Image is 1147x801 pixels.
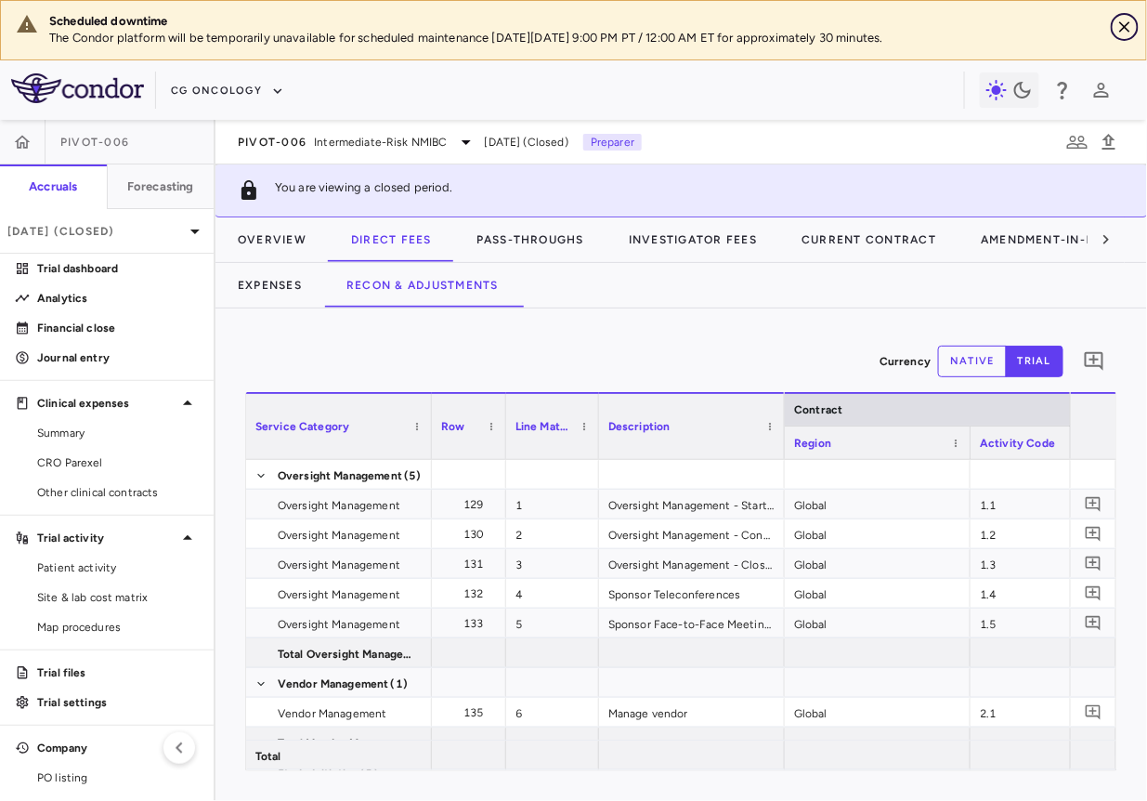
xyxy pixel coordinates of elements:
button: Current Contract [779,217,958,262]
button: trial [1006,346,1063,377]
span: (5) [404,461,421,491]
div: Scheduled downtime [49,13,1096,30]
button: Add comment [1078,346,1110,377]
button: Add comment [1081,611,1106,636]
span: Intermediate-Risk NMIBC [314,134,447,151]
button: Add comment [1081,551,1106,576]
div: Global [785,490,971,519]
button: Add comment [1081,581,1106,606]
p: Trial files [37,664,199,681]
div: Global [785,549,971,578]
span: Oversight Management [278,461,402,491]
div: Global [785,698,971,727]
span: Oversight Management [278,550,400,580]
p: Trial settings [37,694,199,711]
button: Close [1111,13,1139,41]
p: Clinical expenses [37,395,176,412]
button: Add comment [1081,492,1106,517]
span: CRO Parexel [37,454,199,471]
span: Site & lab cost matrix [37,589,199,606]
span: Line Match [515,420,573,433]
div: 131 [449,549,497,579]
button: Recon & Adjustments [324,263,521,308]
button: Direct Fees [329,217,454,262]
span: Row [441,420,464,433]
span: Total Vendor Management [278,729,417,758]
div: Global [785,609,971,637]
span: Vendor Management [278,669,389,699]
span: (1) [391,669,408,699]
span: PIVOT-006 [238,135,306,150]
div: 1 [506,490,599,519]
svg: Add comment [1085,495,1102,513]
p: Company [37,740,176,756]
span: Total Oversight Management [278,639,421,669]
h6: Forecasting [127,178,194,195]
span: Patient activity [37,559,199,576]
svg: Add comment [1085,555,1102,572]
svg: Add comment [1085,525,1102,543]
p: The Condor platform will be temporarily unavailable for scheduled maintenance [DATE][DATE] 9:00 P... [49,30,1096,46]
p: [DATE] (Closed) [7,223,184,240]
button: Overview [215,217,329,262]
div: Manage vendor [599,698,785,727]
div: 132 [449,579,497,609]
div: 2 [506,519,599,548]
div: Sponsor Teleconferences [599,579,785,608]
p: Analytics [37,290,199,307]
div: 130 [449,519,497,549]
div: 4 [506,579,599,608]
div: Global [785,519,971,548]
div: Sponsor Face-to-Face Meetings [599,609,785,637]
div: 135 [449,698,497,728]
svg: Add comment [1083,350,1105,373]
span: Oversight Management [278,610,400,639]
button: Add comment [1081,700,1106,725]
span: Service Category [255,420,349,433]
div: 3 [506,549,599,578]
span: Region [794,437,831,450]
svg: Add comment [1085,703,1102,721]
p: You are viewing a closed period. [275,179,453,202]
p: Preparer [583,134,642,151]
div: 129 [449,490,497,519]
button: Expenses [215,263,324,308]
button: Add comment [1081,521,1106,546]
span: Summary [37,425,199,441]
div: Oversight Management - Conduct [599,519,785,548]
button: Pass-Throughs [454,217,606,262]
p: Trial activity [37,530,176,546]
svg: Add comment [1085,584,1102,602]
button: Investigator Fees [606,217,779,262]
span: Oversight Management [278,520,400,550]
svg: Add comment [1085,614,1102,632]
span: PO listing [37,769,199,786]
span: Activity Code [980,437,1055,450]
span: Oversight Management [278,491,400,520]
p: Currency [880,353,931,370]
span: Contract [794,403,842,416]
div: Global [785,579,971,608]
img: logo-full-SnFGN8VE.png [11,73,144,103]
span: Total [255,742,281,771]
button: native [938,346,1007,377]
p: Trial dashboard [37,260,199,277]
span: Oversight Management [278,580,400,610]
span: Vendor Management [278,699,387,729]
div: 5 [506,609,599,637]
div: 6 [506,698,599,727]
div: Oversight Management - Startup [599,490,785,519]
button: CG Oncology [171,76,284,106]
span: Map procedures [37,619,199,636]
span: Other clinical contracts [37,484,199,501]
h6: Accruals [29,178,77,195]
p: Journal entry [37,349,199,366]
div: 133 [449,609,497,638]
p: Financial close [37,320,199,336]
span: Description [608,420,671,433]
span: [DATE] (Closed) [485,134,568,151]
span: PIVOT-006 [60,135,129,150]
div: Oversight Management - Closeout [599,549,785,578]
